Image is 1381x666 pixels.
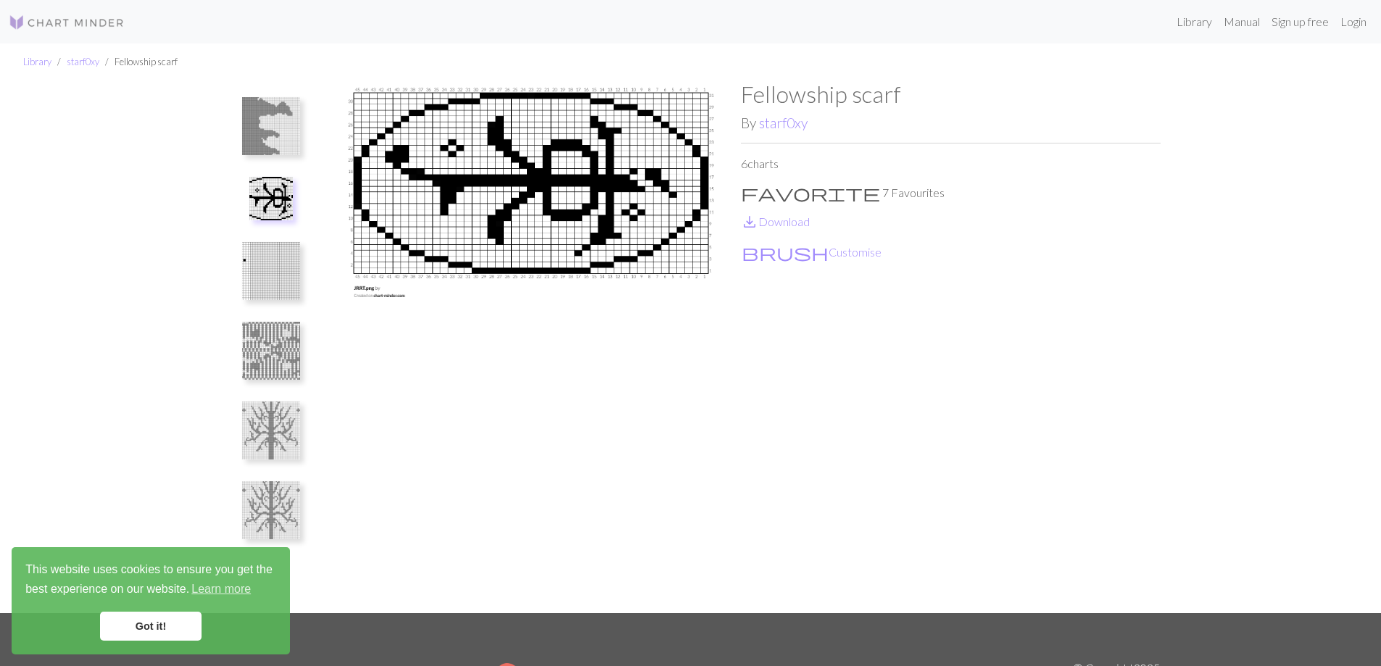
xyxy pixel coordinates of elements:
a: dismiss cookie message [100,612,202,641]
a: Library [1171,7,1218,36]
button: CustomiseCustomise [741,243,882,262]
a: starf0xy [67,56,99,67]
i: Download [741,213,758,230]
img: Fellowship scarf [242,97,300,155]
a: learn more about cookies [189,578,253,600]
h2: By [741,115,1161,131]
img: JRRT.png [249,177,293,220]
a: DownloadDownload [741,215,810,228]
img: gondor_tree [242,401,300,459]
li: Fellowship scarf [99,55,178,69]
p: 6 charts [741,155,1161,172]
a: starf0xy [759,115,808,131]
a: Sign up free [1266,7,1335,36]
a: Manual [1218,7,1266,36]
span: This website uses cookies to ensure you get the best experience on our website. [25,561,276,600]
img: Gondor_tree_45wide [242,481,300,539]
a: Library [23,56,51,67]
a: Login [1335,7,1372,36]
img: small_9_quenya.jpg [242,242,300,300]
img: JRRT.png [321,80,741,613]
span: favorite [741,183,880,203]
img: Reverse JRRT.png [242,322,300,380]
span: save_alt [741,212,758,232]
i: Favourite [741,184,880,201]
img: Logo [9,14,125,31]
i: Customise [742,243,829,261]
h1: Fellowship scarf [741,80,1161,108]
p: 7 Favourites [741,184,1161,201]
div: cookieconsent [12,547,290,654]
span: brush [742,242,829,262]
